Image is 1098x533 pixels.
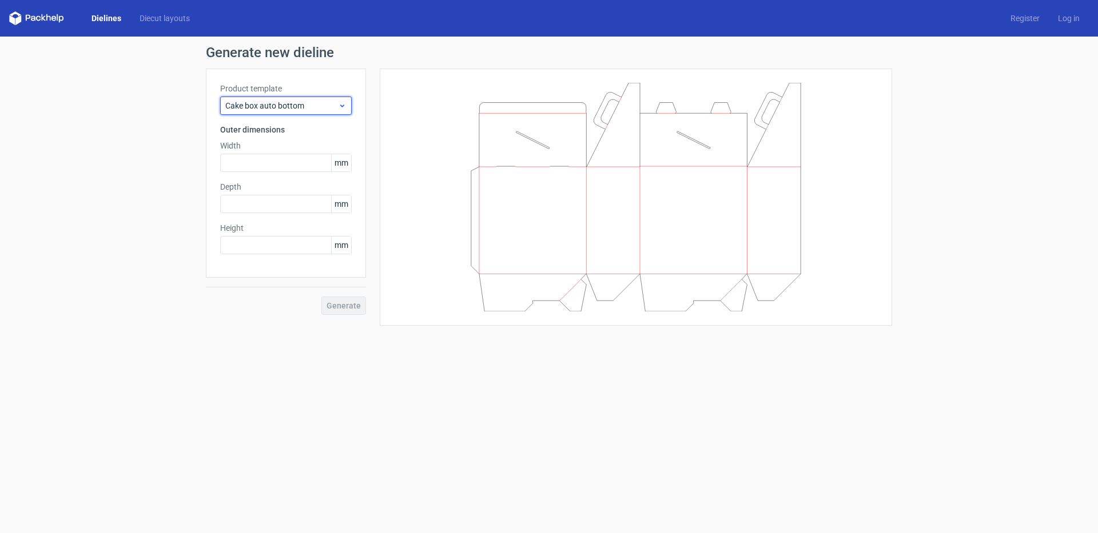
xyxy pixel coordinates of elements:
span: mm [331,195,351,213]
label: Product template [220,83,352,94]
span: mm [331,154,351,171]
a: Log in [1049,13,1089,24]
a: Diecut layouts [130,13,199,24]
label: Height [220,222,352,234]
span: Cake box auto bottom [225,100,338,111]
label: Width [220,140,352,151]
a: Register [1001,13,1049,24]
h1: Generate new dieline [206,46,892,59]
span: mm [331,237,351,254]
h3: Outer dimensions [220,124,352,135]
label: Depth [220,181,352,193]
a: Dielines [82,13,130,24]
